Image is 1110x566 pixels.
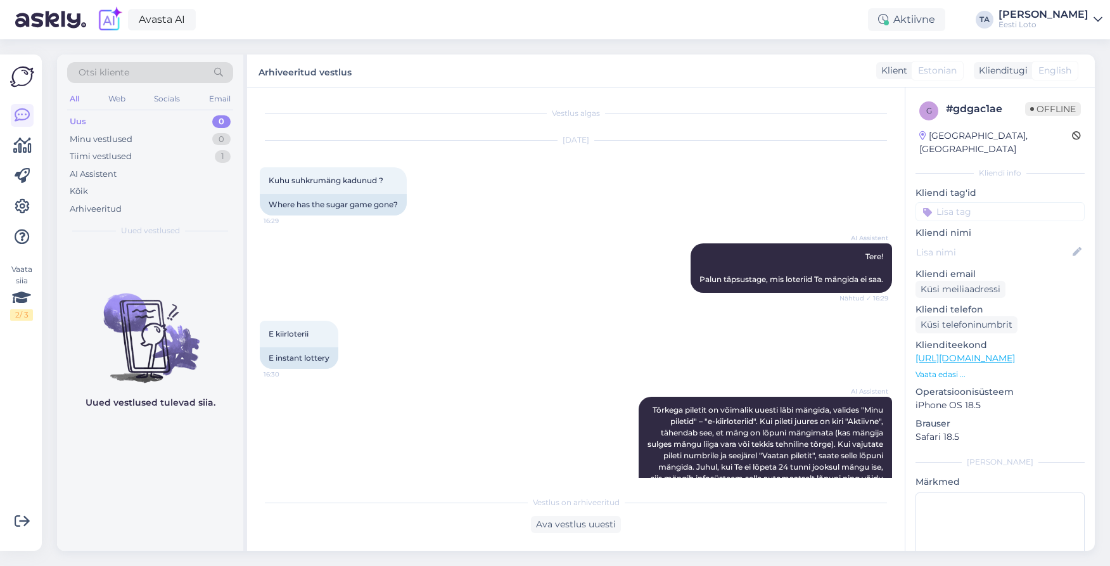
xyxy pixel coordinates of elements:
[57,271,243,385] img: No chats
[915,475,1085,489] p: Märkmed
[647,405,885,494] span: Tõrkega piletit on võimalik uuesti läbi mängida, valides "Minu piletid" – "e-kiirloteriid". Kui p...
[839,293,888,303] span: Nähtud ✓ 16:29
[915,186,1085,200] p: Kliendi tag'id
[998,20,1088,30] div: Eesti Loto
[533,497,620,508] span: Vestlus on arhiveeritud
[1038,64,1071,77] span: English
[926,106,932,115] span: g
[70,168,117,181] div: AI Assistent
[915,303,1085,316] p: Kliendi telefon
[915,226,1085,240] p: Kliendi nimi
[841,233,888,243] span: AI Assistent
[269,176,383,185] span: Kuhu suhkrumäng kadunud ?
[915,456,1085,468] div: [PERSON_NAME]
[86,396,215,409] p: Uued vestlused tulevad siia.
[915,338,1085,352] p: Klienditeekond
[531,516,621,533] div: Ava vestlus uuesti
[868,8,945,31] div: Aktiivne
[976,11,993,29] div: TA
[79,66,129,79] span: Otsi kliente
[10,264,33,321] div: Vaata siia
[260,347,338,369] div: E instant lottery
[915,417,1085,430] p: Brauser
[915,369,1085,380] p: Vaata edasi ...
[260,194,407,215] div: Where has the sugar game gone?
[128,9,196,30] a: Avasta AI
[915,399,1085,412] p: iPhone OS 18.5
[264,370,311,379] span: 16:30
[915,202,1085,221] input: Lisa tag
[998,10,1088,20] div: [PERSON_NAME]
[67,91,82,107] div: All
[151,91,182,107] div: Socials
[70,203,122,215] div: Arhiveeritud
[1025,102,1081,116] span: Offline
[258,62,352,79] label: Arhiveeritud vestlus
[916,245,1070,259] input: Lisa nimi
[106,91,128,107] div: Web
[915,352,1015,364] a: [URL][DOMAIN_NAME]
[70,150,132,163] div: Tiimi vestlused
[96,6,123,33] img: explore-ai
[918,64,957,77] span: Estonian
[212,133,231,146] div: 0
[10,65,34,89] img: Askly Logo
[946,101,1025,117] div: # gdgac1ae
[841,387,888,396] span: AI Assistent
[269,329,309,338] span: E kiirloterii
[70,133,132,146] div: Minu vestlused
[260,134,892,146] div: [DATE]
[919,129,1072,156] div: [GEOGRAPHIC_DATA], [GEOGRAPHIC_DATA]
[70,185,88,198] div: Kõik
[915,167,1085,179] div: Kliendi info
[207,91,233,107] div: Email
[215,150,231,163] div: 1
[212,115,231,128] div: 0
[915,430,1085,444] p: Safari 18.5
[998,10,1102,30] a: [PERSON_NAME]Eesti Loto
[121,225,180,236] span: Uued vestlused
[915,385,1085,399] p: Operatsioonisüsteem
[915,316,1017,333] div: Küsi telefoninumbrit
[974,64,1028,77] div: Klienditugi
[915,281,1005,298] div: Küsi meiliaadressi
[876,64,907,77] div: Klient
[260,108,892,119] div: Vestlus algas
[264,216,311,226] span: 16:29
[70,115,86,128] div: Uus
[10,309,33,321] div: 2 / 3
[915,267,1085,281] p: Kliendi email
